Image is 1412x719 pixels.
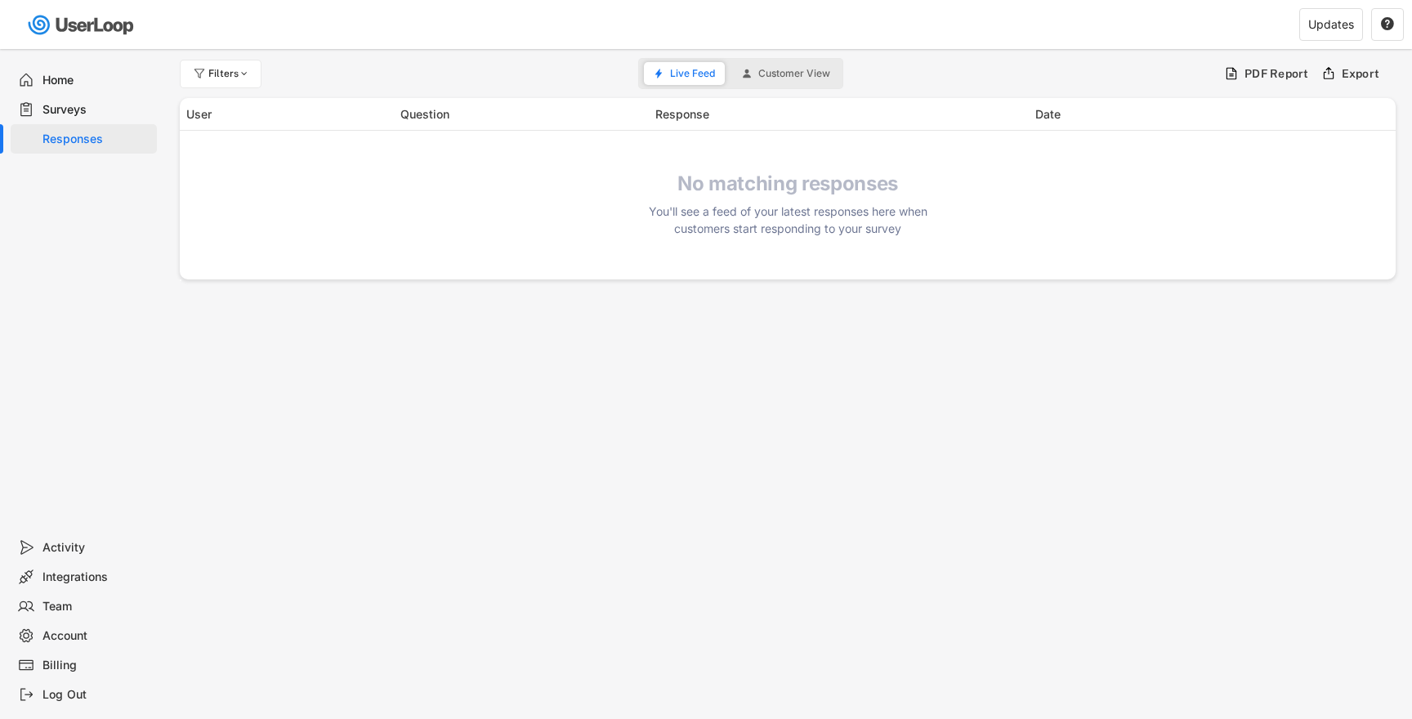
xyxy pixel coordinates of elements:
[42,599,150,614] div: Team
[400,105,646,123] div: Question
[208,69,251,78] div: Filters
[732,62,840,85] button: Customer View
[42,102,150,118] div: Surveys
[655,105,1025,123] div: Response
[42,569,150,585] div: Integrations
[1380,17,1395,32] button: 
[42,132,150,147] div: Responses
[1381,16,1394,31] text: 
[1308,19,1354,30] div: Updates
[641,203,935,237] div: You'll see a feed of your latest responses here when customers start responding to your survey
[42,658,150,673] div: Billing
[42,73,150,88] div: Home
[42,540,150,556] div: Activity
[42,628,150,644] div: Account
[641,172,935,196] h4: No matching responses
[186,105,391,123] div: User
[42,687,150,703] div: Log Out
[644,62,725,85] button: Live Feed
[758,69,830,78] span: Customer View
[670,69,715,78] span: Live Feed
[1342,66,1380,81] div: Export
[25,8,140,42] img: userloop-logo-01.svg
[1244,66,1309,81] div: PDF Report
[1035,105,1389,123] div: Date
